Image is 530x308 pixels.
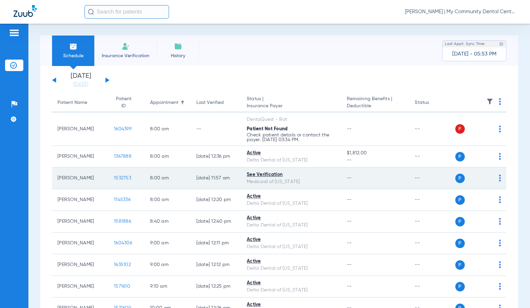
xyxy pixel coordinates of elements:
span: 1571610 [114,284,130,289]
td: 8:00 AM [145,112,191,146]
span: P [455,217,465,226]
span: 1532753 [114,176,131,180]
div: Delta Dental of [US_STATE] [247,265,336,272]
img: Schedule [69,42,77,50]
span: -- [347,176,352,180]
span: Insurance Verification [99,52,152,59]
span: Schedule [57,52,89,59]
li: [DATE] [61,73,101,88]
p: Check patient details or contact the payer. [DATE] 03:34 PM. [247,133,336,142]
td: 9:00 AM [145,254,191,276]
img: group-dot-blue.svg [499,261,501,268]
div: Patient ID [114,95,139,110]
img: group-dot-blue.svg [499,175,501,181]
th: Remaining Benefits | [341,93,410,112]
div: Last Verified [196,99,224,106]
span: [PERSON_NAME] | My Community Dental Centers [405,8,516,15]
span: $1,812.00 [347,150,404,157]
td: -- [409,189,455,211]
div: Last Verified [196,99,236,106]
th: Status [409,93,455,112]
img: Zuub Logo [14,5,37,17]
img: Manual Insurance Verification [122,42,130,50]
img: group-dot-blue.svg [499,196,501,203]
span: -- [347,241,352,245]
td: [PERSON_NAME] [52,146,109,168]
td: [DATE] 11:57 AM [191,168,241,189]
span: 1145336 [114,197,130,202]
td: [DATE] 12:20 PM [191,189,241,211]
div: Active [247,236,336,243]
span: -- [347,262,352,267]
span: -- [347,157,404,164]
span: 1604399 [114,127,131,131]
span: -- [347,197,352,202]
img: group-dot-blue.svg [499,126,501,132]
td: -- [409,112,455,146]
div: DentaQuest - Bot [247,116,336,123]
div: Patient Name [57,99,87,106]
td: [DATE] 12:40 PM [191,211,241,233]
td: -- [409,211,455,233]
div: Active [247,193,336,200]
img: group-dot-blue.svg [499,240,501,246]
div: Appointment [150,99,186,106]
td: 9:10 AM [145,276,191,298]
iframe: Chat Widget [496,276,530,308]
span: -- [347,127,352,131]
div: Appointment [150,99,178,106]
span: P [455,124,465,134]
div: Delta Dental of [US_STATE] [247,243,336,250]
img: filter.svg [486,98,493,105]
span: [DATE] - 05:53 PM [452,51,497,58]
div: Medicaid of [US_STATE] [247,178,336,185]
td: [PERSON_NAME] [52,189,109,211]
td: 8:00 AM [145,168,191,189]
img: group-dot-blue.svg [499,218,501,225]
img: hamburger-icon [9,29,20,37]
div: See Verification [247,171,336,178]
img: group-dot-blue.svg [499,98,501,105]
span: P [455,260,465,270]
img: last sync help info [499,42,504,46]
div: Patient Name [57,99,103,106]
input: Search for patients [85,5,169,19]
div: Active [247,258,336,265]
td: [PERSON_NAME] [52,276,109,298]
span: 1604306 [114,241,132,245]
td: [DATE] 12:36 PM [191,146,241,168]
a: [DATE] [61,81,101,88]
span: 1635102 [114,262,131,267]
td: -- [409,168,455,189]
td: [PERSON_NAME] [52,233,109,254]
img: Search Icon [88,9,94,15]
div: Active [247,150,336,157]
div: Delta Dental of [US_STATE] [247,287,336,294]
div: Delta Dental of [US_STATE] [247,157,336,164]
td: [PERSON_NAME] [52,254,109,276]
td: 9:00 AM [145,233,191,254]
td: 8:00 AM [145,146,191,168]
img: History [174,42,182,50]
td: [DATE] 12:11 PM [191,233,241,254]
td: [DATE] 12:12 PM [191,254,241,276]
td: 8:40 AM [145,211,191,233]
td: -- [409,276,455,298]
span: Patient Not Found [247,127,288,131]
div: Active [247,215,336,222]
span: P [455,195,465,205]
span: P [455,174,465,183]
td: -- [191,112,241,146]
td: [PERSON_NAME] [52,112,109,146]
td: -- [409,233,455,254]
span: 1367888 [114,154,131,159]
td: 8:00 AM [145,189,191,211]
img: group-dot-blue.svg [499,153,501,160]
span: P [455,282,465,291]
span: Last Appt. Sync Time: [445,41,485,47]
td: -- [409,146,455,168]
div: Active [247,280,336,287]
td: [PERSON_NAME] [52,211,109,233]
span: P [455,239,465,248]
